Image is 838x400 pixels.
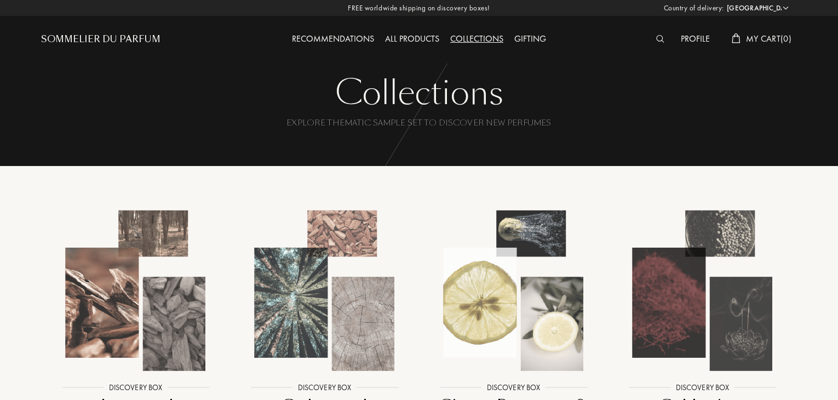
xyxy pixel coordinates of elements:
[675,33,715,44] a: Profile
[445,33,509,44] a: Collections
[664,3,724,14] span: Country of delivery:
[50,205,221,376] img: Agarwood
[41,33,160,46] a: Sommelier du Parfum
[49,118,789,150] div: Explore thematic sample set to discover new perfumes
[380,32,445,47] div: All products
[286,32,380,47] div: Recommendations
[428,205,599,376] img: Citron, Bergamot & Lemon
[509,33,552,44] a: Gifting
[746,33,791,44] span: My Cart ( 0 )
[239,205,410,376] img: Cedarwood
[617,205,788,376] img: Cold spices
[509,32,552,47] div: Gifting
[380,33,445,44] a: All products
[656,35,664,43] img: search_icn_white.svg
[286,33,380,44] a: Recommendations
[732,33,741,43] img: cart_white.svg
[675,32,715,47] div: Profile
[49,71,789,115] div: Collections
[445,32,509,47] div: Collections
